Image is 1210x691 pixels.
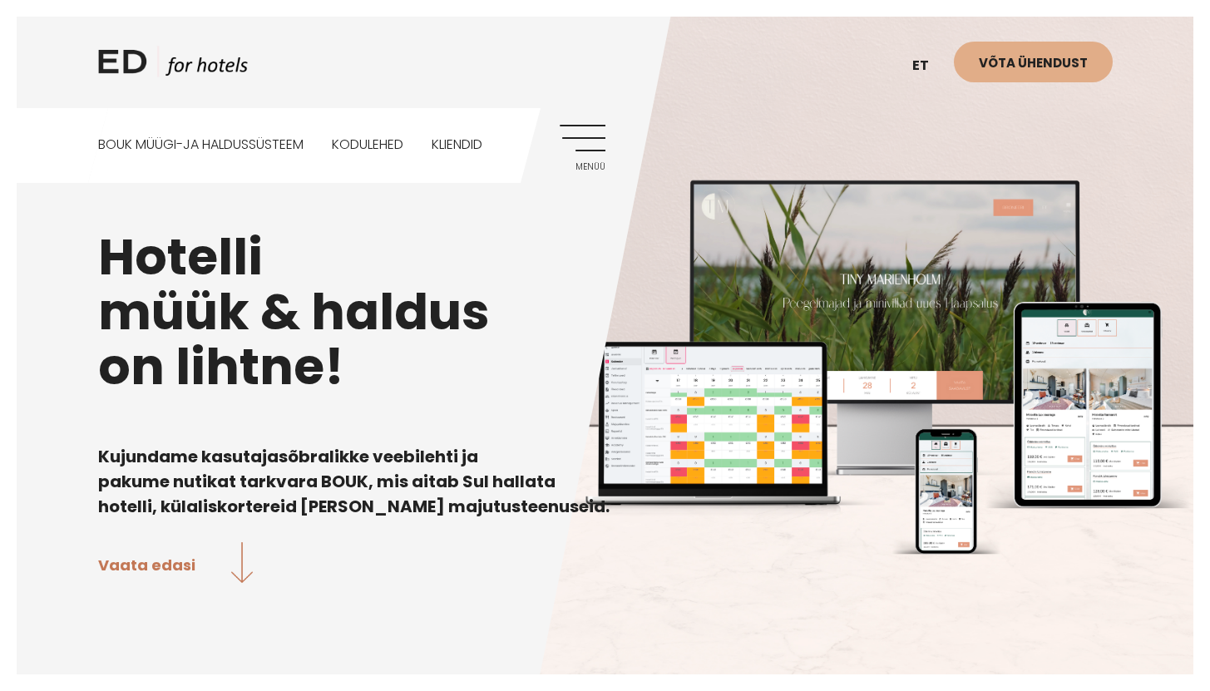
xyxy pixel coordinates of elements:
[98,108,304,182] a: BOUK MÜÜGI-JA HALDUSSÜSTEEM
[98,230,1113,394] h1: Hotelli müük & haldus on lihtne!
[954,42,1113,82] a: Võta ühendust
[98,542,254,586] a: Vaata edasi
[560,162,605,172] span: Menüü
[332,108,403,182] a: Kodulehed
[98,445,610,518] b: Kujundame kasutajasõbralikke veebilehti ja pakume nutikat tarkvara BOUK, mis aitab Sul hallata ho...
[560,125,605,170] a: Menüü
[98,46,248,87] a: ED HOTELS
[904,46,954,86] a: et
[432,108,482,182] a: Kliendid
